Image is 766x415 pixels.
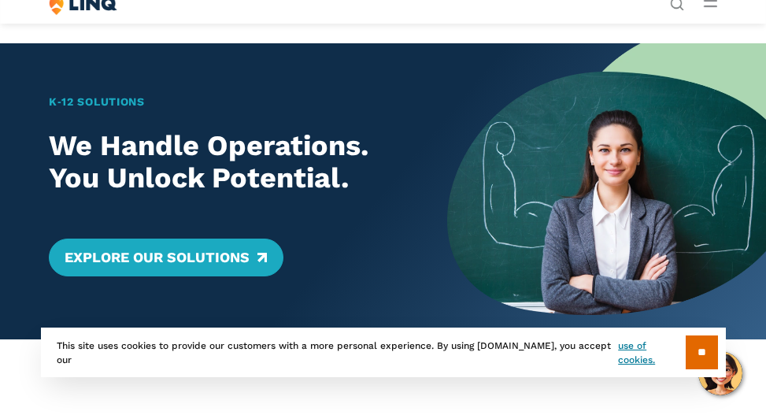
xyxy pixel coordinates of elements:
[49,94,416,110] h1: K‑12 Solutions
[41,328,726,377] div: This site uses cookies to provide our customers with a more personal experience. By using [DOMAIN...
[49,130,416,195] h2: We Handle Operations. You Unlock Potential.
[49,239,283,276] a: Explore Our Solutions
[618,339,685,367] a: use of cookies.
[447,43,766,339] img: Home Banner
